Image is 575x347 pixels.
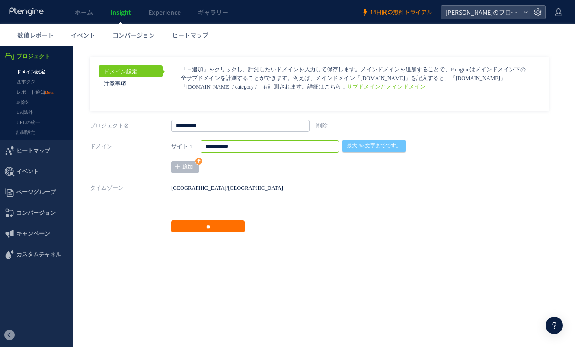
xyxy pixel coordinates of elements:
a: 追加 [171,115,199,127]
a: 削除 [316,77,328,83]
p: 「＋追加」をクリックし、計測したいドメインを入力して保存します。メインドメインを追加することで、Ptengineはメインドメイン下の全サブドメインを計測することができます。例えば、メインドメイン... [181,19,526,45]
span: コンバージョン [112,31,155,39]
span: ギャラリー [198,8,228,16]
a: 14日間の無料トライアル [361,8,432,16]
span: イベント [71,31,95,39]
span: ホーム [75,8,93,16]
span: プロジェクト [16,0,50,21]
span: Experience [148,8,181,16]
span: 14日間の無料トライアル [370,8,432,16]
span: 数値レポート [17,31,54,39]
span: カスタムチャネル [16,198,61,219]
span: キャンペーン [16,178,50,198]
label: プロジェクト名 [90,74,171,86]
span: ヒートマップ [16,95,50,115]
a: サブドメインとメインドメイン [347,38,425,44]
span: Insight [110,8,131,16]
span: コンバージョン [16,157,56,178]
span: [PERSON_NAME]のブログ解析 [443,6,520,19]
span: 最大255文字までです。 [342,94,405,106]
span: ページグループ [16,136,56,157]
a: 注意事項 [99,32,163,44]
span: [GEOGRAPHIC_DATA]/[GEOGRAPHIC_DATA] [171,139,283,145]
label: ドメイン [90,95,171,107]
label: タイムゾーン [90,136,171,148]
strong: サイト 1 [171,95,192,107]
a: ドメイン設定 [99,19,163,32]
span: ヒートマップ [172,31,208,39]
span: イベント [16,115,39,136]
